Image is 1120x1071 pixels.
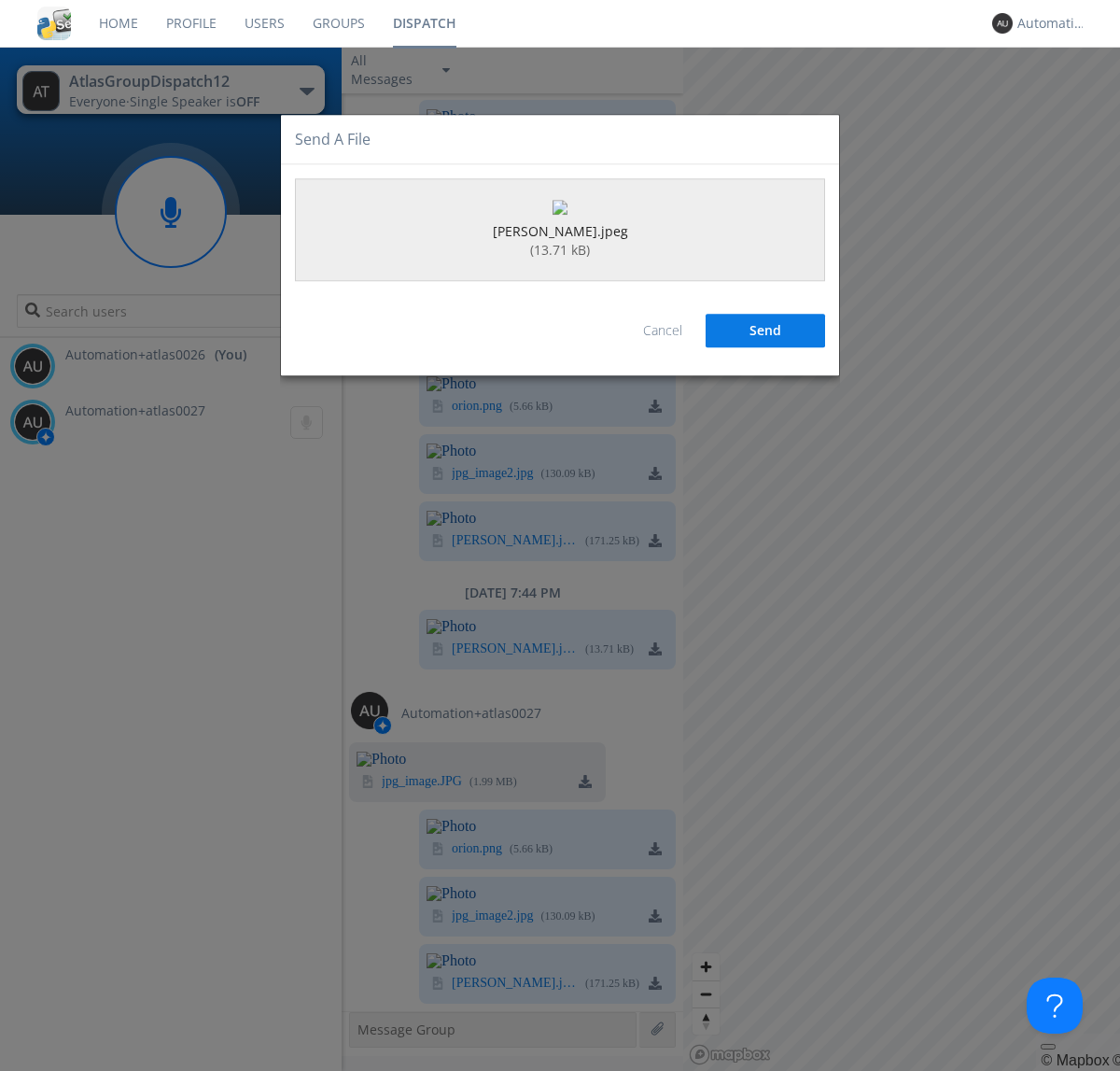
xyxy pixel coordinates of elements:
button: Send [706,315,825,348]
a: Cancel [643,322,682,340]
div: [PERSON_NAME].jpeg [493,223,628,242]
div: Automation+atlas0026 [1017,14,1087,33]
h4: Send a file [295,129,371,150]
img: cddb5a64eb264b2086981ab96f4c1ba7 [37,7,71,40]
img: 373638.png [992,13,1013,34]
div: ( 13.71 kB ) [530,242,590,261]
img: 6474c5c3-85ea-4e40-a2f8-6ec53373fbf0 [553,201,567,216]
